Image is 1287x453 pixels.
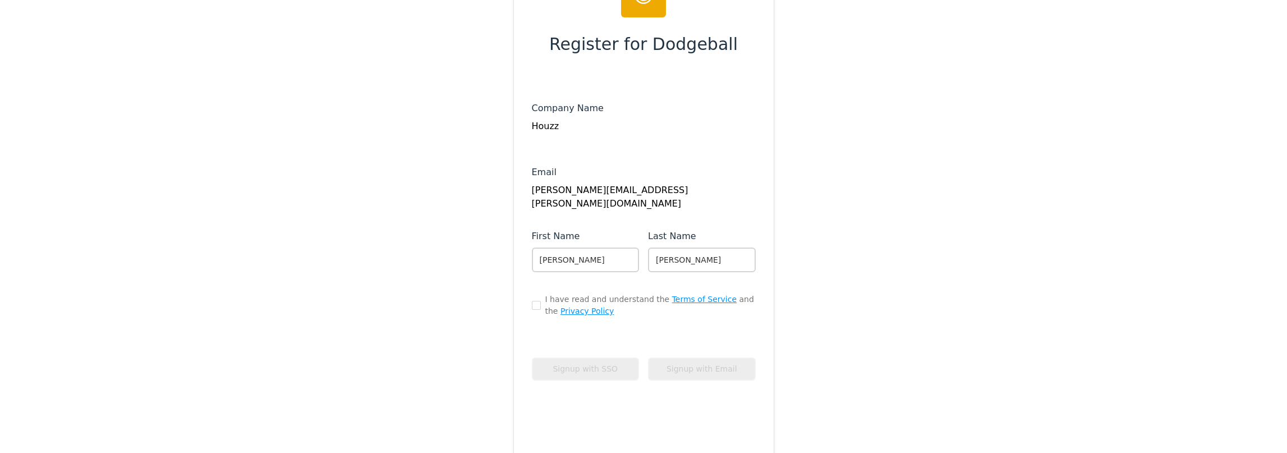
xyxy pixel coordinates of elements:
input: Enter your last name [648,248,756,272]
a: Terms of Service [672,295,737,304]
input: Enter your first name [532,248,640,272]
span: First Name [532,231,580,241]
span: Register for Dodgeball [549,31,738,57]
span: I have read and understand the and the [545,294,756,317]
div: [PERSON_NAME][EMAIL_ADDRESS][PERSON_NAME][DOMAIN_NAME] [532,184,756,211]
span: Company Name [532,103,604,113]
a: Privacy Policy [560,306,614,315]
span: Email [532,167,557,177]
div: Houzz [532,120,756,133]
span: Last Name [648,231,696,241]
